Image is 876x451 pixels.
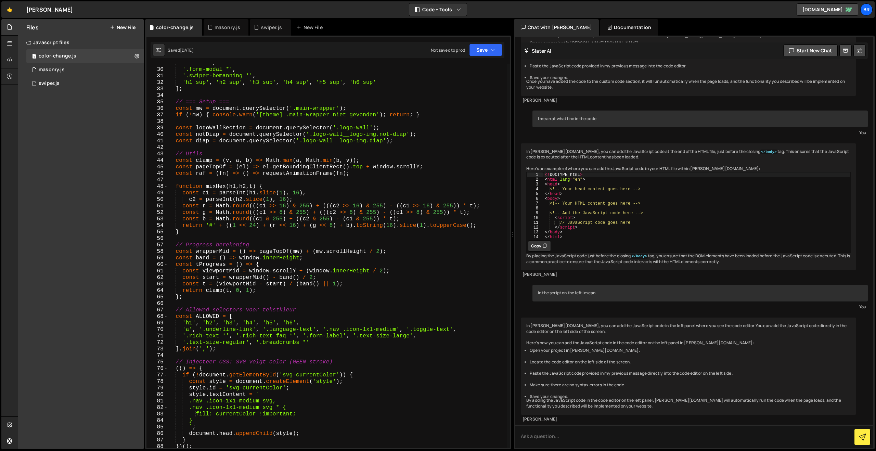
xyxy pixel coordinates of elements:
[146,430,168,437] div: 86
[146,359,168,365] div: 75
[146,307,168,313] div: 67
[146,313,168,320] div: 68
[146,242,168,248] div: 57
[146,248,168,255] div: 58
[146,229,168,235] div: 55
[860,3,873,16] div: Br
[32,54,36,60] span: 1
[18,36,144,49] div: Javascript files
[532,111,868,127] div: I mean at what line in the code
[146,170,168,177] div: 46
[523,272,854,278] div: [PERSON_NAME]
[530,371,851,376] li: Paste the JavaScript code provided in my previous message directly into the code editor on the le...
[146,112,168,118] div: 37
[527,216,543,220] div: 10
[146,183,168,190] div: 48
[146,398,168,404] div: 81
[146,437,168,443] div: 87
[527,220,543,225] div: 11
[146,372,168,378] div: 77
[296,24,325,31] div: New File
[797,3,858,16] a: [DOMAIN_NAME]
[168,47,194,53] div: Saved
[146,177,168,183] div: 47
[527,192,543,196] div: 5
[530,348,851,353] li: Open your project in [PERSON_NAME][DOMAIN_NAME].
[527,225,543,230] div: 12
[530,40,851,46] li: Open your project in [PERSON_NAME][DOMAIN_NAME].
[146,300,168,307] div: 66
[146,235,168,242] div: 56
[146,157,168,164] div: 44
[530,394,851,400] li: Save your changes.
[26,77,144,90] div: 16297/44014.js
[146,190,168,196] div: 49
[146,287,168,294] div: 64
[527,172,543,177] div: 1
[530,75,851,81] li: Save your changes.
[39,67,65,73] div: masonry.js
[26,49,144,63] div: 16297/44719.js
[521,27,856,96] div: You can add the provided JavaScript code to the custom code section in [PERSON_NAME][DOMAIN_NAME]...
[146,196,168,203] div: 50
[146,131,168,138] div: 40
[146,365,168,372] div: 76
[146,86,168,92] div: 33
[146,294,168,300] div: 65
[39,80,60,87] div: swiper.js
[528,241,551,252] button: Copy
[523,98,854,103] div: [PERSON_NAME]
[524,48,552,54] h2: Slater AI
[146,118,168,125] div: 38
[534,129,866,136] div: You
[146,417,168,424] div: 84
[146,352,168,359] div: 74
[530,382,851,388] li: Make sure there are no syntax errors in the code.
[146,411,168,417] div: 83
[215,24,241,31] div: masonry.js
[146,261,168,268] div: 60
[146,339,168,346] div: 72
[527,230,543,235] div: 13
[26,24,39,31] h2: Files
[146,125,168,131] div: 39
[146,222,168,229] div: 54
[527,211,543,216] div: 9
[146,105,168,112] div: 36
[146,385,168,391] div: 79
[146,378,168,385] div: 78
[514,19,599,36] div: Chat with [PERSON_NAME]
[26,5,73,14] div: [PERSON_NAME]
[146,99,168,105] div: 35
[523,416,854,422] div: [PERSON_NAME]
[530,359,851,365] li: Locate the code editor on the left side of the screen.
[530,63,851,69] li: Paste the JavaScript code provided in my previous message into the code editor.
[631,254,648,259] code: </body>
[146,144,168,151] div: 42
[261,24,282,31] div: swiper.js
[409,3,467,16] button: Code + Tools
[146,333,168,339] div: 71
[146,404,168,411] div: 82
[146,281,168,287] div: 63
[469,44,502,56] button: Save
[146,274,168,281] div: 62
[527,235,543,240] div: 14
[527,206,543,211] div: 8
[431,47,465,53] div: Not saved to prod
[146,216,168,222] div: 53
[39,53,76,59] div: color-change.js
[600,19,658,36] div: Documentation
[146,151,168,157] div: 43
[146,443,168,450] div: 88
[527,182,543,187] div: 3
[783,44,838,57] button: Start new chat
[146,268,168,274] div: 61
[527,196,543,201] div: 6
[156,24,194,31] div: color-change.js
[534,303,866,310] div: You
[527,187,543,192] div: 4
[521,143,856,270] div: In [PERSON_NAME][DOMAIN_NAME], you can add the JavaScript code at the end of the HTML file, just ...
[760,150,777,154] code: </body>
[146,209,168,216] div: 52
